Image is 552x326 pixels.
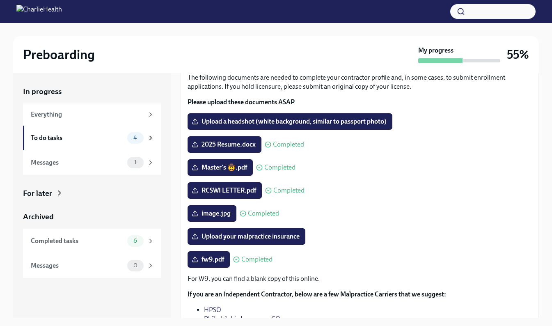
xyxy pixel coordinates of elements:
[264,164,295,171] span: Completed
[507,47,529,62] h3: 55%
[193,232,300,241] span: Upload your malpractice insurance
[188,73,532,91] p: The following documents are needed to complete your contractor profile and, in some cases, to sub...
[193,140,256,149] span: 2025 Resume.docx
[188,290,446,298] strong: If you are an Independent Contractor, below are a few Malpractice Carriers that we suggest:
[193,255,224,264] span: fw9.pdf
[188,182,262,199] label: RCSWI LETTER.pdf
[193,186,256,195] span: RCSWI LETTER.pdf
[193,163,247,172] span: Master's 🤠.pdf
[273,187,305,194] span: Completed
[23,86,161,97] a: In progress
[188,274,532,283] p: For W9, you can find a blank copy of this online.
[204,315,280,323] a: Philadelphia Insurance. CO
[31,158,124,167] div: Messages
[188,251,230,268] label: fw9.pdf
[23,188,161,199] a: For later
[241,256,273,263] span: Completed
[204,306,221,314] a: HPSO
[418,46,454,55] strong: My progress
[188,136,261,153] label: 2025 Resume.docx
[188,228,305,245] label: Upload your malpractice insurance
[23,253,161,278] a: Messages0
[193,209,231,218] span: image.jpg
[23,150,161,175] a: Messages1
[188,159,253,176] label: Master's 🤠.pdf
[188,98,295,106] strong: Please upload these documents ASAP
[23,126,161,150] a: To do tasks4
[129,159,142,165] span: 1
[23,103,161,126] a: Everything
[128,238,142,244] span: 6
[23,229,161,253] a: Completed tasks6
[128,135,142,141] span: 4
[31,110,144,119] div: Everything
[273,141,304,148] span: Completed
[128,262,142,269] span: 0
[188,205,236,222] label: image.jpg
[248,210,279,217] span: Completed
[188,113,392,130] label: Upload a headshot (white background, similar to passport photo)
[31,133,124,142] div: To do tasks
[16,5,62,18] img: CharlieHealth
[193,117,387,126] span: Upload a headshot (white background, similar to passport photo)
[31,236,124,246] div: Completed tasks
[31,261,124,270] div: Messages
[23,46,95,63] h2: Preboarding
[23,188,52,199] div: For later
[23,211,161,222] a: Archived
